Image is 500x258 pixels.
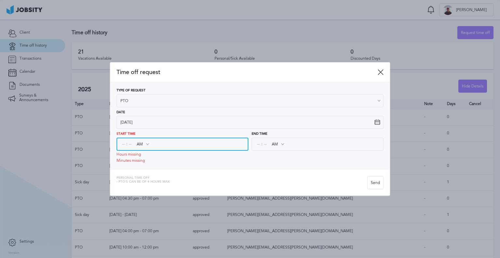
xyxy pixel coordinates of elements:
[127,138,133,150] input: --
[117,159,145,163] span: Minutes missing
[367,176,383,189] button: Send
[120,138,126,150] input: --
[261,142,262,146] span: :
[117,89,146,93] span: Type of Request
[126,142,127,146] span: :
[256,138,261,150] input: --
[117,152,141,157] span: Hours missing
[117,132,135,136] span: Start Time
[117,111,125,114] span: Date
[252,132,267,136] span: End Time
[117,176,170,180] span: Personal Time Off
[117,180,170,184] span: - PTO's can be of 4 hours max
[368,176,383,190] div: Send
[262,138,268,150] input: --
[117,69,378,76] span: Time off request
